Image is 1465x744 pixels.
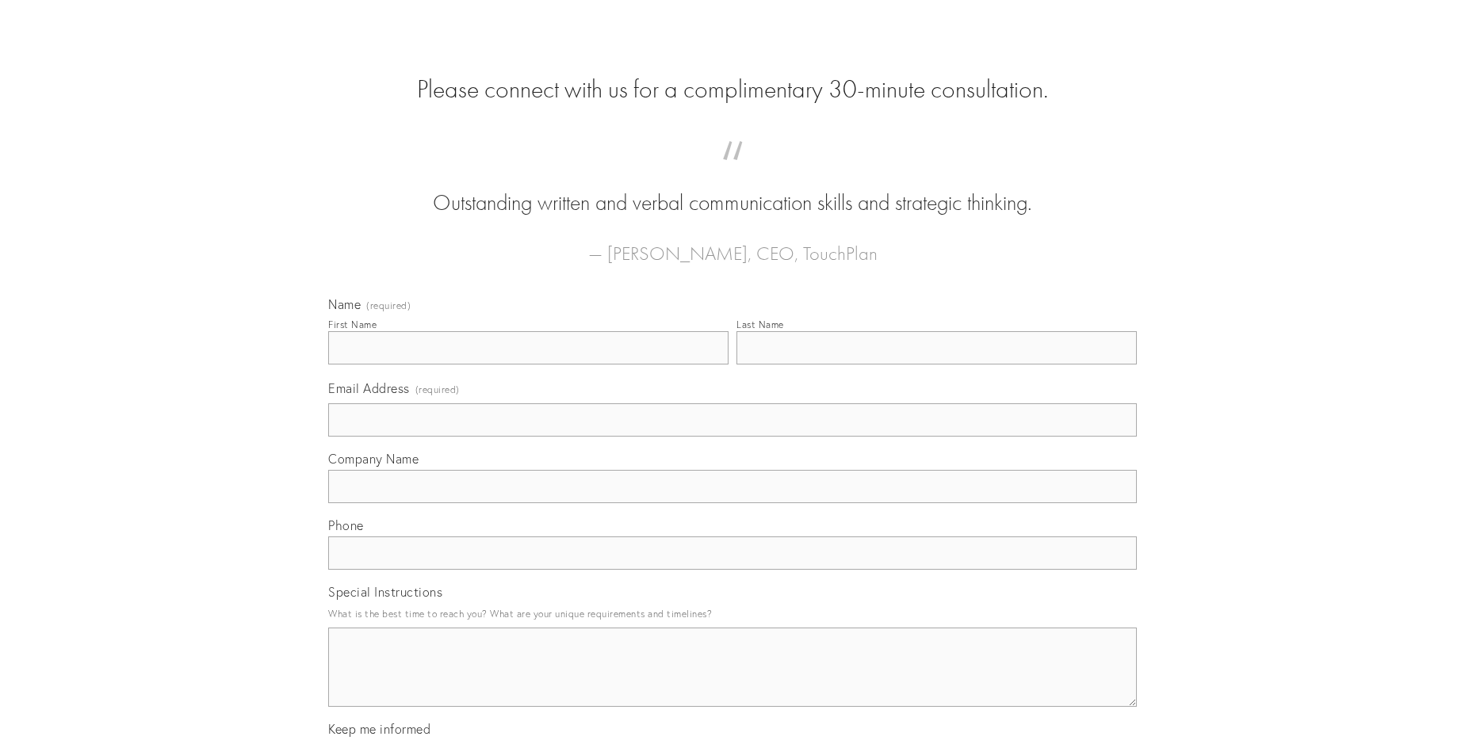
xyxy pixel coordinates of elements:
p: What is the best time to reach you? What are your unique requirements and timelines? [328,603,1137,624]
span: Company Name [328,451,419,467]
div: First Name [328,319,377,330]
blockquote: Outstanding written and verbal communication skills and strategic thinking. [354,157,1111,219]
span: Special Instructions [328,584,442,600]
span: Email Address [328,380,410,396]
h2: Please connect with us for a complimentary 30-minute consultation. [328,74,1137,105]
span: “ [354,157,1111,188]
div: Last Name [736,319,784,330]
span: (required) [415,379,460,400]
figcaption: — [PERSON_NAME], CEO, TouchPlan [354,219,1111,269]
span: Phone [328,517,364,533]
span: (required) [366,301,411,311]
span: Keep me informed [328,721,430,737]
span: Name [328,296,361,312]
